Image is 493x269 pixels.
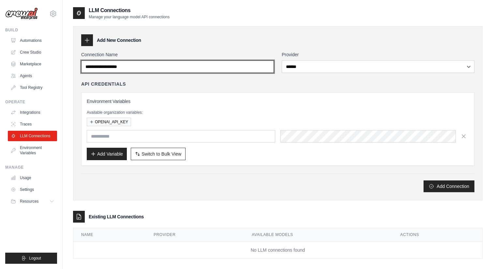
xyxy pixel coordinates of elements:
[8,173,57,183] a: Usage
[81,81,126,87] h4: API Credentials
[5,99,57,105] div: Operate
[146,228,244,242] th: Provider
[5,27,57,33] div: Build
[8,71,57,81] a: Agents
[73,228,146,242] th: Name
[131,148,186,160] button: Switch to Bulk View
[282,51,474,58] label: Provider
[87,148,127,160] button: Add Variable
[8,143,57,158] a: Environment Variables
[87,118,131,126] button: OPENAI_API_KEY
[142,151,181,157] span: Switch to Bulk View
[8,107,57,118] a: Integrations
[393,228,482,242] th: Actions
[5,8,38,20] img: Logo
[97,37,141,43] h3: Add New Connection
[8,196,57,207] button: Resources
[5,165,57,170] div: Manage
[87,98,469,105] h3: Environment Variables
[89,14,170,20] p: Manage your language model API connections
[20,199,38,204] span: Resources
[29,256,41,261] span: Logout
[244,228,392,242] th: Available Models
[87,110,469,115] p: Available organization variables:
[8,131,57,141] a: LLM Connections
[89,213,144,220] h3: Existing LLM Connections
[8,47,57,58] a: Crew Studio
[8,35,57,46] a: Automations
[5,253,57,264] button: Logout
[8,184,57,195] a: Settings
[424,180,474,192] button: Add Connection
[8,119,57,129] a: Traces
[73,242,482,259] td: No LLM connections found
[81,51,274,58] label: Connection Name
[8,59,57,69] a: Marketplace
[8,82,57,93] a: Tool Registry
[89,7,170,14] h2: LLM Connections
